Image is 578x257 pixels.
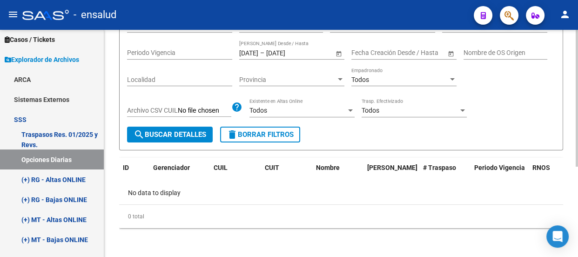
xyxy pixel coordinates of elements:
button: Open calendar [446,48,456,58]
span: Todos [362,107,379,114]
datatable-header-cell: # Traspaso [419,158,470,189]
button: Open calendar [334,48,343,58]
span: Periodo Vigencia [474,164,525,171]
span: # Traspaso [423,164,456,171]
span: RNOS [532,164,550,171]
mat-icon: menu [7,9,19,20]
datatable-header-cell: Periodo Vigencia [470,158,529,189]
span: – [260,49,264,57]
mat-icon: search [134,129,145,140]
span: Provincia [239,76,336,84]
input: Start date [351,49,380,57]
datatable-header-cell: Fecha Traspaso [363,158,419,189]
button: Buscar Detalles [127,127,213,142]
span: - ensalud [74,5,116,25]
datatable-header-cell: ID [119,158,149,189]
datatable-header-cell: CUIL [210,158,261,189]
mat-icon: delete [227,129,238,140]
input: End date [266,49,312,57]
span: Borrar Filtros [227,130,294,139]
span: Casos / Tickets [5,34,55,45]
input: End date [388,49,434,57]
span: Explorador de Archivos [5,54,79,65]
span: [PERSON_NAME] [367,164,417,171]
span: Todos [351,76,369,83]
span: Nombre [316,164,340,171]
input: Archivo CSV CUIL [178,107,231,115]
div: No data to display [119,181,563,204]
span: Archivo CSV CUIL [127,107,178,114]
div: 0 total [119,205,563,228]
span: Buscar Detalles [134,130,206,139]
datatable-header-cell: Gerenciador [149,158,210,189]
div: Open Intercom Messenger [546,225,569,248]
span: Todos [249,107,267,114]
datatable-header-cell: Nombre [312,158,363,189]
button: Borrar Filtros [220,127,300,142]
span: CUIT [265,164,279,171]
span: ID [123,164,129,171]
span: Gerenciador [153,164,190,171]
mat-icon: help [231,101,242,113]
datatable-header-cell: CUIT [261,158,312,189]
input: Start date [239,49,258,57]
span: CUIL [214,164,228,171]
mat-icon: person [559,9,571,20]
